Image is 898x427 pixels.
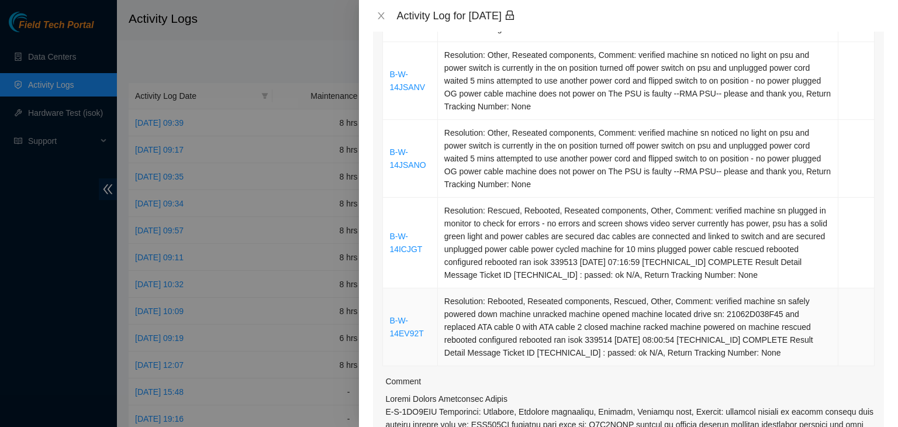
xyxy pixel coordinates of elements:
a: B-W-14ICJGT [389,232,422,254]
td: Resolution: Other, Reseated components, Comment: verified machine sn noticed no light on psu and ... [438,120,838,198]
a: B-W-14JSANO [389,147,426,170]
label: Comment [385,375,421,388]
td: Resolution: Rescued, Rebooted, Reseated components, Other, Comment: verified machine sn plugged i... [438,198,838,288]
td: Resolution: Rebooted, Reseated components, Rescued, Other, Comment: verified machine sn safely po... [438,288,838,366]
a: B-W-14EV92T [389,316,423,338]
td: Resolution: Other, Reseated components, Comment: verified machine sn noticed no light on psu and ... [438,42,838,120]
a: B-W-14JSANV [389,70,425,92]
span: close [377,11,386,20]
span: lock [505,10,515,20]
div: Activity Log for [DATE] [396,9,884,22]
button: Close [373,11,389,22]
